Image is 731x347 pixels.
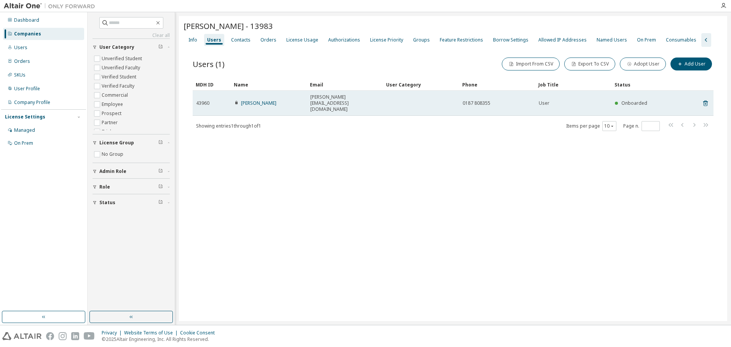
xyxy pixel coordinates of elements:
span: Items per page [566,121,616,131]
div: License Settings [5,114,45,120]
span: Clear filter [158,44,163,50]
button: Export To CSV [564,58,615,70]
div: Info [188,37,197,43]
div: Users [207,37,221,43]
img: linkedin.svg [71,332,79,340]
button: Import From CSV [502,58,560,70]
span: Users (1) [193,59,225,69]
label: Unverified Faculty [102,63,142,72]
span: Page n. [623,121,660,131]
div: Dashboard [14,17,39,23]
button: Adopt User [620,58,666,70]
div: Website Terms of Use [124,330,180,336]
span: User [539,100,549,106]
div: License Usage [286,37,318,43]
span: Clear filter [158,200,163,206]
span: 43960 [196,100,209,106]
a: Clear all [93,32,170,38]
div: Groups [413,37,430,43]
img: instagram.svg [59,332,67,340]
div: Job Title [538,78,608,91]
div: License Priority [370,37,403,43]
div: Consumables [666,37,696,43]
label: Partner [102,118,119,127]
div: Email [310,78,380,91]
div: User Profile [14,86,40,92]
div: Authorizations [328,37,360,43]
label: No Group [102,150,125,159]
a: [PERSON_NAME] [241,100,276,106]
span: Admin Role [99,168,126,174]
div: Orders [14,58,30,64]
div: Cookie Consent [180,330,219,336]
label: Trial [102,127,113,136]
div: Managed [14,127,35,133]
button: Role [93,179,170,195]
div: Name [234,78,304,91]
span: License Group [99,140,134,146]
img: facebook.svg [46,332,54,340]
div: Orders [260,37,276,43]
img: Altair One [4,2,99,10]
label: Verified Student [102,72,138,82]
div: Borrow Settings [493,37,528,43]
div: Contacts [231,37,251,43]
label: Commercial [102,91,129,100]
button: User Category [93,39,170,56]
button: 10 [604,123,614,129]
span: [PERSON_NAME][EMAIL_ADDRESS][DOMAIN_NAME] [310,94,380,112]
div: Companies [14,31,41,37]
button: Add User [670,58,712,70]
span: Clear filter [158,140,163,146]
button: Admin Role [93,163,170,180]
button: Status [93,194,170,211]
div: Privacy [102,330,124,336]
label: Unverified Student [102,54,144,63]
span: Status [99,200,115,206]
span: Role [99,184,110,190]
label: Verified Faculty [102,82,136,91]
div: Feature Restrictions [440,37,483,43]
div: Status [614,78,668,91]
img: youtube.svg [84,332,95,340]
div: On Prem [637,37,656,43]
label: Prospect [102,109,123,118]
span: Onboarded [621,100,647,106]
span: [PERSON_NAME] - 13983 [184,21,273,31]
span: Clear filter [158,168,163,174]
div: Company Profile [14,99,50,106]
div: SKUs [14,72,26,78]
div: Named Users [597,37,627,43]
button: License Group [93,134,170,151]
div: On Prem [14,140,33,146]
img: altair_logo.svg [2,332,41,340]
span: Showing entries 1 through 1 of 1 [196,123,261,129]
div: Phone [462,78,532,91]
p: © 2025 Altair Engineering, Inc. All Rights Reserved. [102,336,219,342]
span: Clear filter [158,184,163,190]
label: Employee [102,100,124,109]
div: MDH ID [196,78,228,91]
span: 0187 808355 [463,100,490,106]
div: User Category [386,78,456,91]
div: Allowed IP Addresses [538,37,587,43]
div: Users [14,45,27,51]
span: User Category [99,44,134,50]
